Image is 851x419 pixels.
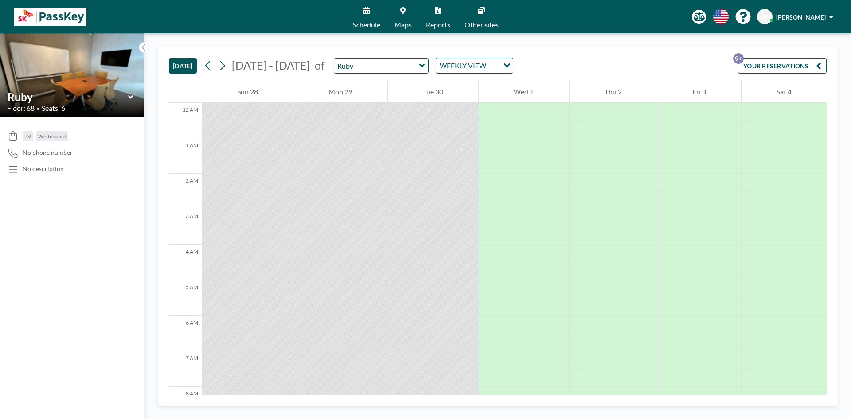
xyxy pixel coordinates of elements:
[23,165,64,173] div: No description
[169,103,202,138] div: 12 AM
[657,81,741,103] div: Fri 3
[733,53,744,64] p: 9+
[293,81,387,103] div: Mon 29
[169,245,202,280] div: 4 AM
[169,138,202,174] div: 1 AM
[23,149,73,157] span: No phone number
[353,21,380,28] span: Schedule
[7,104,35,113] span: Floor: 68
[388,81,478,103] div: Tue 30
[394,21,412,28] span: Maps
[202,81,293,103] div: Sun 28
[169,174,202,209] div: 2 AM
[438,60,488,71] span: WEEKLY VIEW
[436,58,513,73] div: Search for option
[489,60,498,71] input: Search for option
[169,351,202,387] div: 7 AM
[169,58,197,74] button: [DATE]
[742,81,827,103] div: Sat 4
[465,21,499,28] span: Other sites
[232,59,310,72] span: [DATE] - [DATE]
[776,13,826,21] span: [PERSON_NAME]
[38,133,66,140] span: Whiteboard
[334,59,419,73] input: Ruby
[169,316,202,351] div: 6 AM
[24,133,31,140] span: TV
[8,90,128,103] input: Ruby
[738,58,827,74] button: YOUR RESERVATIONS9+
[14,8,86,26] img: organization-logo
[426,21,450,28] span: Reports
[169,209,202,245] div: 3 AM
[479,81,569,103] div: Wed 1
[169,280,202,316] div: 5 AM
[570,81,657,103] div: Thu 2
[760,13,769,21] span: NA
[315,59,324,72] span: of
[42,104,65,113] span: Seats: 6
[37,106,39,111] span: •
